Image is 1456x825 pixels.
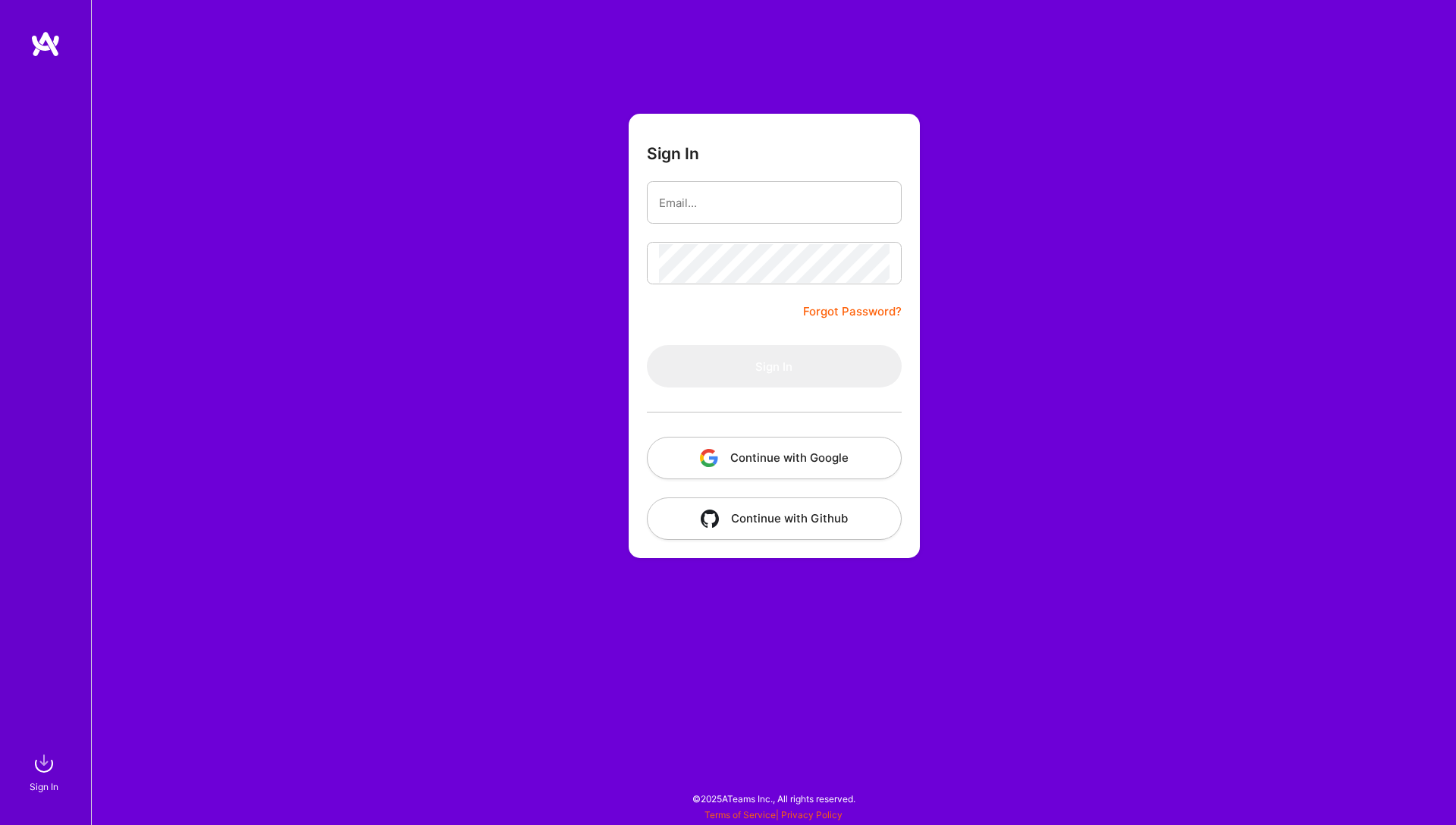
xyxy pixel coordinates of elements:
img: sign in [29,748,59,779]
img: icon [701,510,719,528]
div: Sign In [30,779,58,795]
a: Privacy Policy [781,809,843,820]
div: © 2025 ATeams Inc., All rights reserved. [91,780,1456,817]
button: Sign In [647,345,902,387]
h3: Sign In [647,144,699,163]
a: Terms of Service [704,809,776,820]
input: Email... [659,184,890,222]
img: icon [700,449,718,467]
span: | [704,809,843,820]
img: logo [30,30,61,58]
a: Forgot Password? [803,303,902,321]
a: sign inSign In [32,748,59,795]
button: Continue with Google [647,437,902,479]
button: Continue with Github [647,497,902,540]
